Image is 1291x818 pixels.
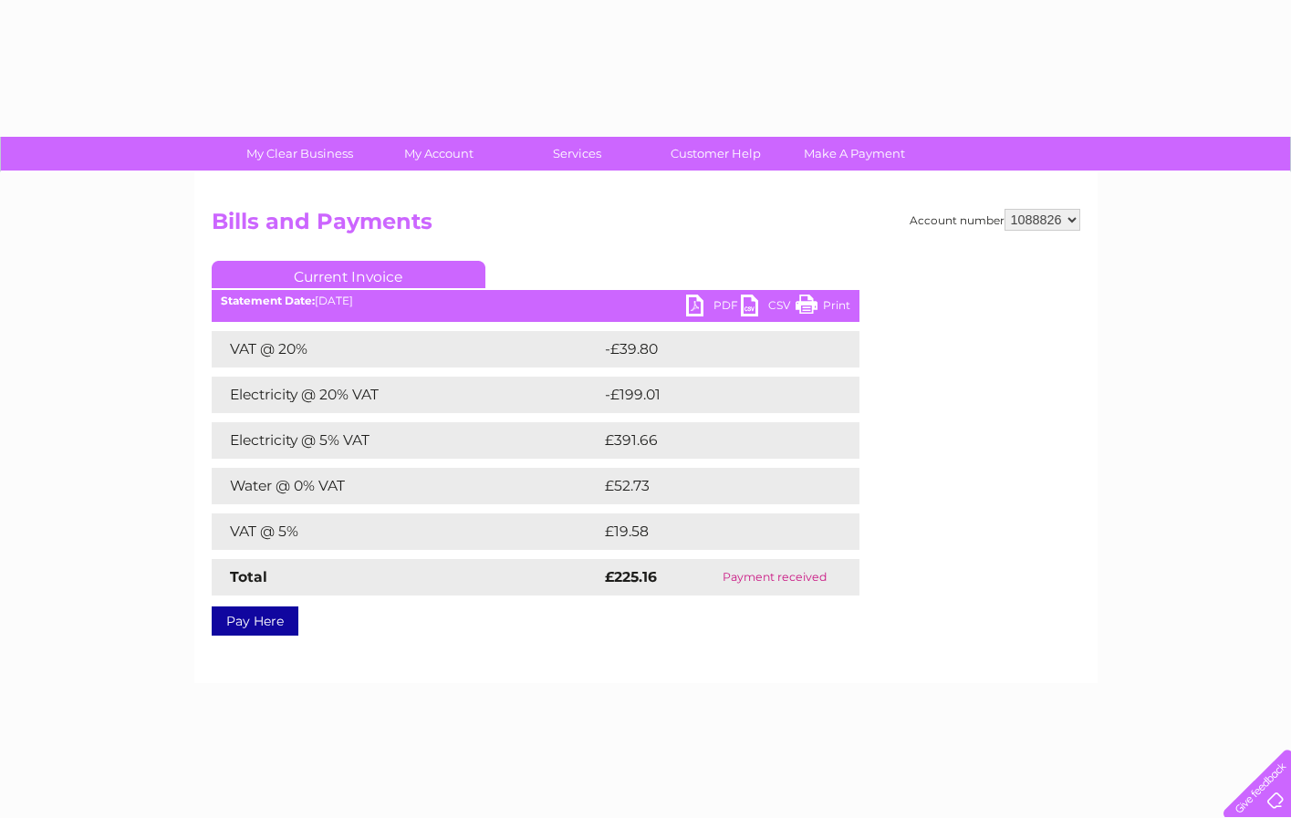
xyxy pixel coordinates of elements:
[221,294,315,307] b: Statement Date:
[600,377,828,413] td: -£199.01
[230,568,267,585] strong: Total
[600,422,827,459] td: £391.66
[741,295,796,321] a: CSV
[600,468,822,504] td: £52.73
[212,468,600,504] td: Water @ 0% VAT
[212,606,298,636] a: Pay Here
[691,559,859,595] td: Payment received
[686,295,741,321] a: PDF
[363,137,514,171] a: My Account
[212,295,859,307] div: [DATE]
[212,261,485,288] a: Current Invoice
[910,209,1080,231] div: Account number
[640,137,791,171] a: Customer Help
[212,331,600,368] td: VAT @ 20%
[212,209,1080,243] h2: Bills and Payments
[502,137,652,171] a: Services
[224,137,375,171] a: My Clear Business
[600,331,827,368] td: -£39.80
[212,377,600,413] td: Electricity @ 20% VAT
[212,422,600,459] td: Electricity @ 5% VAT
[605,568,657,585] strong: £225.16
[600,513,821,550] td: £19.58
[796,295,850,321] a: Print
[212,513,600,550] td: VAT @ 5%
[779,137,930,171] a: Make A Payment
